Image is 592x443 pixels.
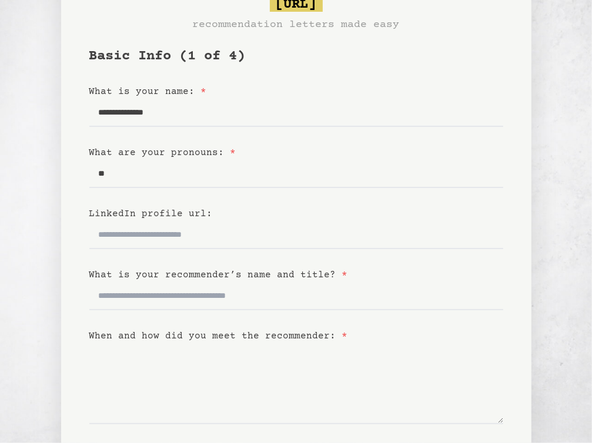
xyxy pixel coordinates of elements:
h3: recommendation letters made easy [193,16,400,33]
label: What are your pronouns: [89,147,236,158]
label: What is your recommender’s name and title? [89,270,348,280]
label: What is your name: [89,86,207,97]
h1: Basic Info (1 of 4) [89,47,503,66]
label: When and how did you meet the recommender: [89,331,348,341]
label: LinkedIn profile url: [89,209,213,219]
